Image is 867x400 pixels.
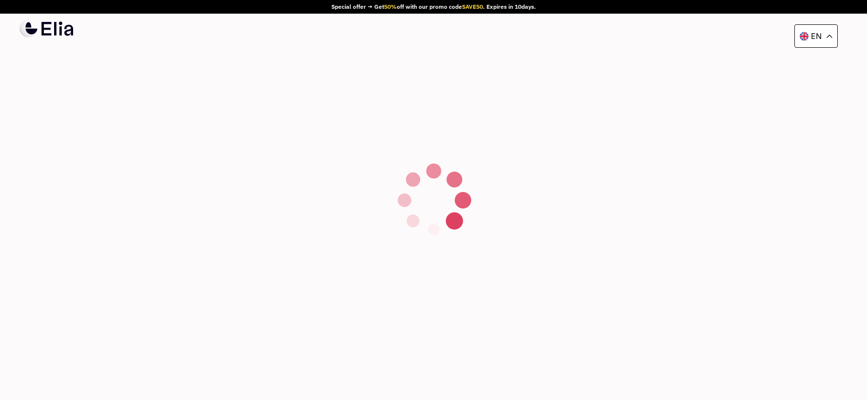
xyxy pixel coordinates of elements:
p: en [811,31,822,41]
span: 50% [384,3,397,10]
span: SAVE50 [462,3,483,10]
div: Special offer → Get off with our promo code . Expires in days. [331,2,536,11]
img: spinner [385,152,482,249]
span: 10 [515,3,521,10]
